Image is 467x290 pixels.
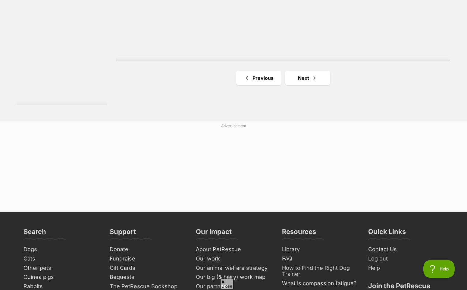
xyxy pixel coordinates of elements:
[107,254,187,263] a: Fundraise
[193,245,274,254] a: About PetRescue
[280,263,360,279] a: How to Find the Right Dog Trainer
[21,254,101,263] a: Cats
[193,254,274,263] a: Our work
[24,227,46,239] h3: Search
[280,245,360,254] a: Library
[107,245,187,254] a: Donate
[193,263,274,273] a: Our animal welfare strategy
[21,263,101,273] a: Other pets
[21,273,101,282] a: Guinea pigs
[110,227,136,239] h3: Support
[196,227,232,239] h3: Our Impact
[21,245,101,254] a: Dogs
[280,254,360,263] a: FAQ
[193,273,274,282] a: Our big (& hairy) work map
[87,131,380,206] iframe: Advertisement
[280,279,360,288] a: What is compassion fatigue?
[366,263,446,273] a: Help
[285,71,330,85] a: Next page
[282,227,316,239] h3: Resources
[366,254,446,263] a: Log out
[220,279,233,289] span: Close
[423,260,455,278] iframe: Help Scout Beacon - Open
[236,71,281,85] a: Previous page
[107,273,187,282] a: Bequests
[116,71,450,85] nav: Pagination
[107,263,187,273] a: Gift Cards
[366,245,446,254] a: Contact Us
[368,227,406,239] h3: Quick Links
